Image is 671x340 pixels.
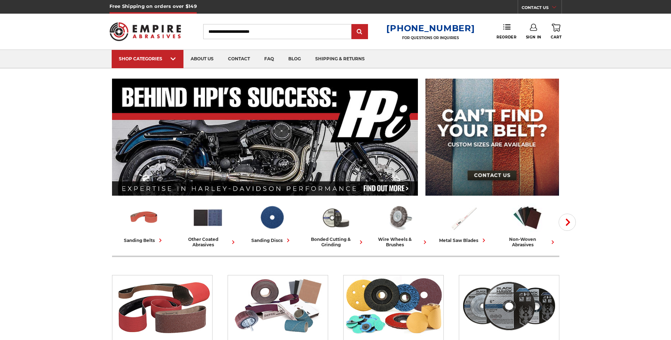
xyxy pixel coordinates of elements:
img: Metal Saw Blades [448,202,479,233]
a: shipping & returns [308,50,372,68]
span: Sign In [526,35,541,39]
span: Reorder [497,35,516,39]
input: Submit [353,25,367,39]
img: Non-woven Abrasives [512,202,543,233]
img: Sanding Discs [344,275,443,336]
div: wire wheels & brushes [371,237,429,247]
img: Sanding Belts [112,275,212,336]
a: [PHONE_NUMBER] [386,23,475,33]
span: Cart [551,35,562,39]
img: Wire Wheels & Brushes [384,202,415,233]
a: Cart [551,24,562,39]
button: Next [559,214,576,231]
div: non-woven abrasives [498,237,556,247]
img: Sanding Discs [256,202,288,233]
img: Bonded Cutting & Grinding [320,202,351,233]
a: contact [221,50,257,68]
a: other coated abrasives [179,202,237,247]
a: faq [257,50,281,68]
a: about us [183,50,221,68]
img: Other Coated Abrasives [192,202,224,233]
div: bonded cutting & grinding [307,237,365,247]
a: sanding belts [115,202,173,244]
a: CONTACT US [522,4,562,14]
div: metal saw blades [439,237,488,244]
img: promo banner for custom belts. [425,79,559,196]
p: FOR QUESTIONS OR INQUIRIES [386,36,475,40]
img: Sanding Belts [128,202,160,233]
img: Other Coated Abrasives [228,275,328,336]
a: Reorder [497,24,516,39]
a: wire wheels & brushes [371,202,429,247]
a: bonded cutting & grinding [307,202,365,247]
div: sanding discs [251,237,292,244]
div: sanding belts [124,237,164,244]
a: non-woven abrasives [498,202,556,247]
img: Empire Abrasives [109,18,181,46]
div: other coated abrasives [179,237,237,247]
img: Bonded Cutting & Grinding [459,275,559,336]
a: metal saw blades [434,202,493,244]
a: sanding discs [243,202,301,244]
div: SHOP CATEGORIES [119,56,176,61]
img: Banner for an interview featuring Horsepower Inc who makes Harley performance upgrades featured o... [112,79,418,196]
a: blog [281,50,308,68]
